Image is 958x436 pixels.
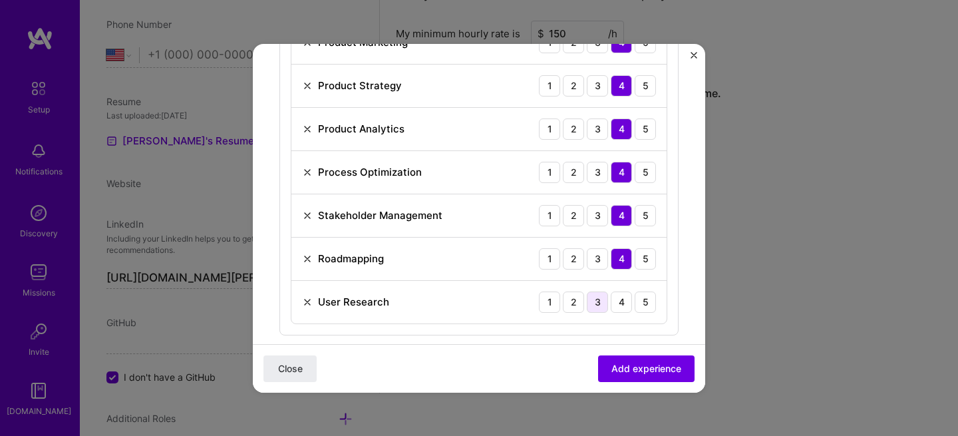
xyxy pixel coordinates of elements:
[587,75,608,97] div: 3
[611,361,681,375] span: Add experience
[539,75,560,97] div: 1
[278,361,303,375] span: Close
[563,162,584,183] div: 2
[263,355,317,381] button: Close
[587,118,608,140] div: 3
[635,205,656,226] div: 5
[302,210,313,221] img: Remove
[302,81,313,91] img: Remove
[318,208,442,222] div: Stakeholder Management
[635,75,656,97] div: 5
[563,248,584,270] div: 2
[563,292,584,313] div: 2
[587,205,608,226] div: 3
[539,292,560,313] div: 1
[635,118,656,140] div: 5
[611,162,632,183] div: 4
[587,292,608,313] div: 3
[598,355,695,381] button: Add experience
[587,162,608,183] div: 3
[563,205,584,226] div: 2
[539,248,560,270] div: 1
[318,295,389,309] div: User Research
[318,79,402,93] div: Product Strategy
[635,248,656,270] div: 5
[611,248,632,270] div: 4
[302,167,313,178] img: Remove
[318,252,384,266] div: Roadmapping
[563,75,584,97] div: 2
[611,75,632,97] div: 4
[302,254,313,264] img: Remove
[635,162,656,183] div: 5
[318,165,422,179] div: Process Optimization
[539,205,560,226] div: 1
[611,292,632,313] div: 4
[318,122,404,136] div: Product Analytics
[635,292,656,313] div: 5
[611,118,632,140] div: 4
[539,118,560,140] div: 1
[563,118,584,140] div: 2
[539,162,560,183] div: 1
[691,52,697,66] button: Close
[302,124,313,134] img: Remove
[587,248,608,270] div: 3
[302,297,313,308] img: Remove
[611,205,632,226] div: 4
